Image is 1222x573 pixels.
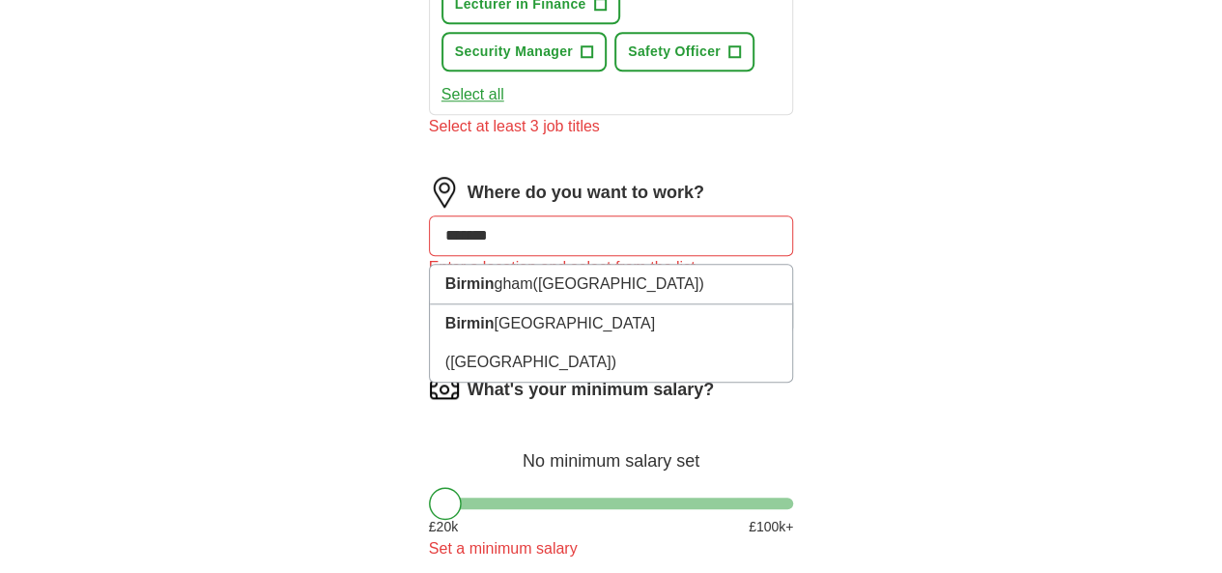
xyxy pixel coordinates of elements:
[441,83,504,106] button: Select all
[468,377,714,403] label: What's your minimum salary?
[430,265,793,304] li: gham
[429,177,460,208] img: location.png
[445,354,616,370] span: ([GEOGRAPHIC_DATA])
[429,517,458,537] span: £ 20 k
[429,428,794,474] div: No minimum salary set
[430,304,793,382] li: [GEOGRAPHIC_DATA]
[749,517,793,537] span: £ 100 k+
[532,275,703,292] span: ([GEOGRAPHIC_DATA])
[445,315,495,331] strong: Birmin
[441,32,607,72] button: Security Manager
[468,180,704,206] label: Where do you want to work?
[429,115,794,138] div: Select at least 3 job titles
[455,42,573,62] span: Security Manager
[445,275,495,292] strong: Birmin
[429,256,794,279] div: Enter a location and select from the list
[614,32,754,72] button: Safety Officer
[429,374,460,405] img: salary.png
[628,42,721,62] span: Safety Officer
[429,537,794,560] div: Set a minimum salary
